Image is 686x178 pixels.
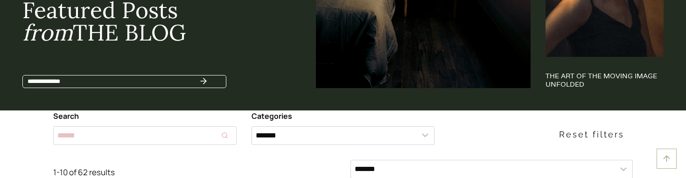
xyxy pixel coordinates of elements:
button: Reset filters [551,125,633,145]
select: Filter results [252,126,435,145]
legend: Categories [252,110,292,123]
em: from [22,18,73,47]
a: The Art of The Moving Image Unfolded [546,72,664,88]
input: Search [22,75,226,88]
button: Search [185,69,222,93]
legend: Search [53,110,79,123]
span: Reset filters [559,128,624,142]
input: Search results [53,126,237,145]
button: Search [213,126,237,145]
a: Scroll to top [657,149,677,169]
